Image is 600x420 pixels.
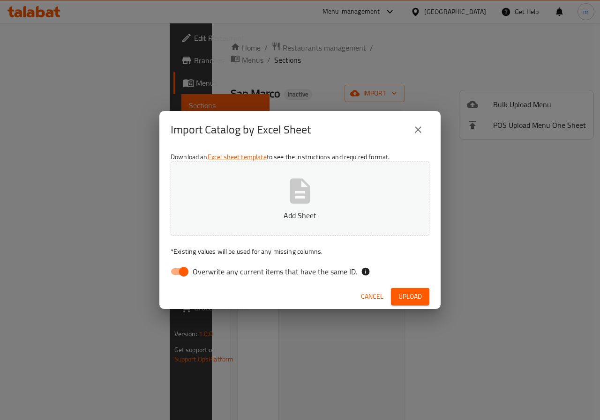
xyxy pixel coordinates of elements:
svg: If the overwrite option isn't selected, then the items that match an existing ID will be ignored ... [361,267,370,276]
span: Upload [398,291,422,302]
p: Add Sheet [185,210,415,221]
p: Existing values will be used for any missing columns. [171,247,429,256]
button: close [407,118,429,141]
a: Excel sheet template [208,151,267,163]
button: Cancel [357,288,387,305]
span: Overwrite any current items that have the same ID. [193,266,357,277]
button: Upload [391,288,429,305]
span: Cancel [361,291,383,302]
div: Download an to see the instructions and required format. [159,148,441,284]
button: Add Sheet [171,162,429,236]
h2: Import Catalog by Excel Sheet [171,122,311,137]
